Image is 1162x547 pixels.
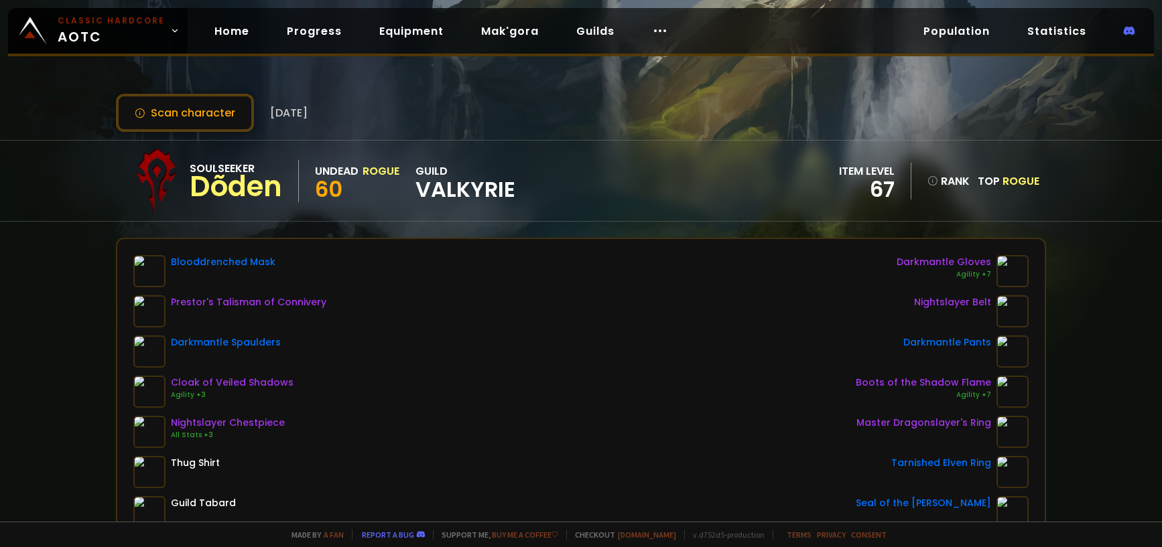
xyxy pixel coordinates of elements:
[190,177,282,197] div: Dõden
[856,496,991,510] div: Seal of the [PERSON_NAME]
[787,530,812,540] a: Terms
[116,94,254,132] button: Scan character
[897,255,991,269] div: Darkmantle Gloves
[996,496,1029,528] img: item-13209
[133,335,166,368] img: item-22008
[996,255,1029,287] img: item-22006
[58,15,165,47] span: AOTC
[1017,17,1097,45] a: Statistics
[204,17,260,45] a: Home
[58,15,165,27] small: Classic Hardcore
[839,163,895,179] div: item level
[171,295,326,309] div: Prestor's Talisman of Connivery
[133,255,166,287] img: item-22718
[1003,173,1039,189] span: Rogue
[276,17,352,45] a: Progress
[171,456,220,470] div: Thug Shirt
[996,416,1029,448] img: item-19384
[190,160,282,177] div: Soulseeker
[891,456,991,470] div: Tarnished Elven Ring
[133,416,166,448] img: item-16820
[566,530,676,540] span: Checkout
[415,163,515,200] div: guild
[363,163,399,179] div: Rogue
[897,269,991,280] div: Agility +7
[133,376,166,408] img: item-21406
[914,295,991,309] div: Nightslayer Belt
[283,530,344,540] span: Made by
[362,530,414,540] a: Report a bug
[817,530,846,540] a: Privacy
[856,416,991,430] div: Master Dragonslayer's Ring
[856,376,991,390] div: Boots of the Shadow Flame
[171,496,236,510] div: Guild Tabard
[133,496,166,528] img: item-5976
[618,530,676,540] a: [DOMAIN_NAME]
[927,173,970,189] div: rank
[171,390,294,400] div: Agility +3
[856,390,991,400] div: Agility +7
[996,295,1029,327] img: item-16827
[566,17,625,45] a: Guilds
[171,430,285,441] div: All Stats +3
[996,376,1029,408] img: item-19381
[978,173,1039,189] div: Top
[171,376,294,390] div: Cloak of Veiled Shadows
[492,530,558,540] a: Buy me a coffee
[851,530,887,540] a: Consent
[903,335,991,349] div: Darkmantle Pants
[171,416,285,430] div: Nightslayer Chestpiece
[415,179,515,200] span: Valkyrie
[470,17,550,45] a: Mak'gora
[913,17,1000,45] a: Population
[996,335,1029,368] img: item-22007
[8,8,188,54] a: Classic HardcoreAOTC
[433,530,558,540] span: Support me,
[369,17,454,45] a: Equipment
[133,456,166,488] img: item-2105
[315,174,342,204] span: 60
[324,530,344,540] a: a fan
[171,335,281,349] div: Darkmantle Spaulders
[171,255,275,269] div: Blooddrenched Mask
[270,104,308,121] span: [DATE]
[684,530,765,540] span: v. d752d5 - production
[839,179,895,200] div: 67
[315,163,359,179] div: Undead
[133,295,166,327] img: item-19377
[996,456,1029,488] img: item-18500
